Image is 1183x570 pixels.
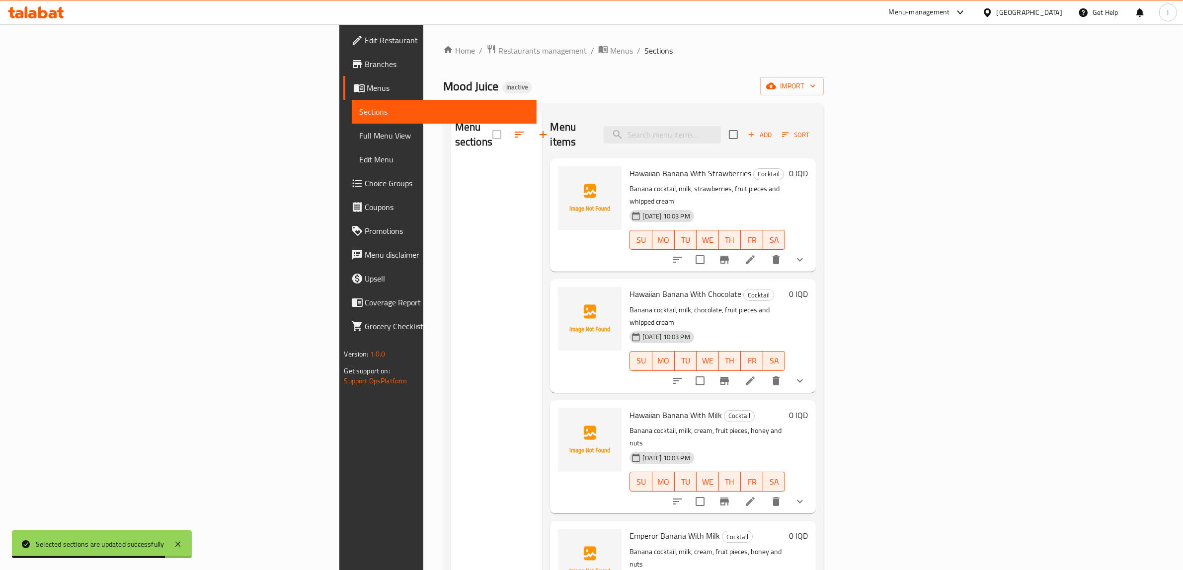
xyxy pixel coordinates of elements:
span: SA [767,354,782,368]
button: FR [741,351,763,371]
div: Cocktail [724,410,755,422]
a: Edit Menu [352,147,537,171]
li: / [637,45,640,57]
span: Cocktail [722,531,752,543]
span: [DATE] 10:03 PM [638,453,694,463]
button: SA [763,472,786,492]
span: [DATE] 10:03 PM [638,332,694,342]
button: delete [764,369,788,393]
span: Add [746,129,773,141]
button: sort-choices [666,369,690,393]
a: Menu disclaimer [343,243,537,267]
span: Hawaiian Banana With Strawberries [630,166,751,181]
span: Coverage Report [365,296,529,308]
span: Coupons [365,201,529,213]
span: Sections [360,106,529,118]
span: MO [656,475,671,489]
button: WE [697,472,719,492]
h6: 0 IQD [789,529,808,543]
span: SA [767,475,782,489]
button: Branch-specific-item [712,369,736,393]
div: Menu-management [889,6,950,18]
nav: breadcrumb [443,44,824,57]
span: TH [723,233,737,247]
button: MO [652,472,675,492]
a: Branches [343,52,537,76]
span: TH [723,354,737,368]
span: import [768,80,816,92]
span: TU [679,233,693,247]
span: Select to update [690,370,710,391]
span: Version: [344,348,369,360]
span: FR [745,475,759,489]
img: Hawaiian Banana With Strawberries [558,166,622,230]
a: Edit menu item [744,496,756,507]
span: SA [767,233,782,247]
a: Sections [352,100,537,124]
span: SU [634,354,648,368]
span: WE [701,233,715,247]
a: Menus [598,44,633,57]
a: Grocery Checklist [343,314,537,338]
span: WE [701,475,715,489]
button: MO [652,230,675,250]
span: MO [656,354,671,368]
span: Upsell [365,273,529,285]
span: Sections [644,45,673,57]
span: TU [679,354,693,368]
button: SU [630,351,652,371]
span: l [1167,7,1169,18]
button: show more [788,248,812,272]
button: Sort [780,127,812,142]
svg: Show Choices [794,496,806,507]
button: TH [719,472,741,492]
span: Restaurants management [498,45,587,57]
span: Add item [744,127,776,142]
a: Full Menu View [352,124,537,147]
a: Edit menu item [744,375,756,387]
p: Banana cocktail, milk, cream, fruit pieces, honey and nuts [630,425,785,449]
div: Cocktail [753,168,784,180]
span: FR [745,354,759,368]
button: SA [763,351,786,371]
button: FR [741,472,763,492]
button: SU [630,230,652,250]
button: SU [630,472,652,492]
span: Hawaiian Banana With Milk [630,408,722,423]
span: Branches [365,58,529,70]
span: Get support on: [344,364,390,377]
span: MO [656,233,671,247]
button: Branch-specific-item [712,248,736,272]
span: Select to update [690,491,710,512]
div: Cocktail [743,289,774,301]
h6: 0 IQD [789,287,808,301]
span: Grocery Checklist [365,320,529,332]
button: Add [744,127,776,142]
a: Coupons [343,195,537,219]
button: WE [697,351,719,371]
span: Select to update [690,249,710,270]
span: Select section [723,124,744,145]
span: Sort [782,129,809,141]
a: Choice Groups [343,171,537,195]
h6: 0 IQD [789,408,808,422]
span: Emperor Banana With Milk [630,528,720,543]
span: WE [701,354,715,368]
button: WE [697,230,719,250]
li: / [591,45,594,57]
button: delete [764,490,788,513]
span: 1.0.0 [370,348,386,360]
a: Edit menu item [744,254,756,266]
button: FR [741,230,763,250]
span: Full Menu View [360,130,529,142]
svg: Show Choices [794,254,806,266]
span: Choice Groups [365,177,529,189]
button: TH [719,230,741,250]
span: Hawaiian Banana With Chocolate [630,286,741,301]
span: FR [745,233,759,247]
span: Edit Restaurant [365,34,529,46]
button: import [760,77,824,95]
nav: Menu sections [451,158,543,166]
button: Add section [531,123,555,146]
button: TU [675,472,697,492]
